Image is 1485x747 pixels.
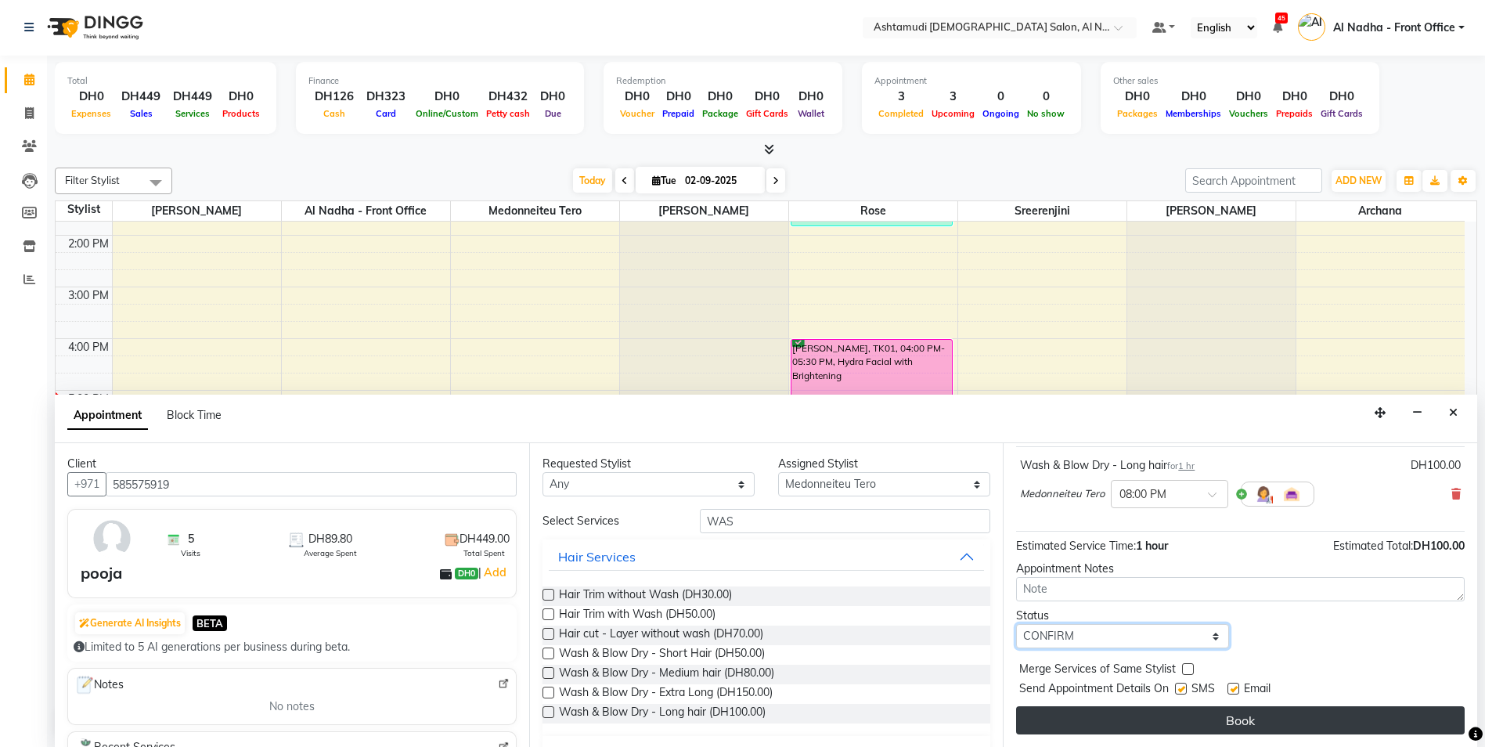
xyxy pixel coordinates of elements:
span: Online/Custom [412,108,482,119]
div: 3:00 PM [65,287,112,304]
span: Packages [1113,108,1162,119]
span: DH449.00 [460,531,510,547]
span: Hair cut - Layer without wash (DH70.00) [559,626,763,645]
span: Prepaids [1272,108,1317,119]
span: Total Spent [463,547,505,559]
span: [PERSON_NAME] [1127,201,1296,221]
span: 1 hr [1178,460,1195,471]
div: DH0 [658,88,698,106]
div: Redemption [616,74,830,88]
span: Appointment [67,402,148,430]
div: DH449 [115,88,167,106]
span: 1 hour [1136,539,1168,553]
div: Client [67,456,517,472]
div: DH0 [698,88,742,106]
button: Close [1442,401,1465,425]
div: DH0 [616,88,658,106]
input: 2025-09-02 [680,169,759,193]
div: Wash & Blow Dry - Long hair [1020,457,1195,474]
div: DH0 [1162,88,1225,106]
span: ADD NEW [1335,175,1382,186]
span: No notes [269,698,315,715]
span: Merge Services of Same Stylist [1019,661,1176,680]
div: 2:00 PM [65,236,112,252]
div: Finance [308,74,571,88]
span: Memberships [1162,108,1225,119]
span: SMS [1191,680,1215,700]
span: Vouchers [1225,108,1272,119]
div: 3 [874,88,928,106]
div: DH0 [534,88,571,106]
div: DH0 [742,88,792,106]
div: DH323 [360,88,412,106]
span: Wallet [794,108,828,119]
span: | [478,563,509,582]
button: +971 [67,472,106,496]
span: Tue [648,175,680,186]
span: Hair Trim without Wash (DH30.00) [559,586,732,606]
div: 4:00 PM [65,339,112,355]
span: 45 [1275,13,1288,23]
button: Hair Services [549,543,985,571]
span: Package [698,108,742,119]
span: Filter Stylist [65,174,120,186]
span: DH0 [455,568,478,580]
span: Card [372,108,400,119]
input: Search by Name/Mobile/Email/Code [106,472,517,496]
span: Notes [74,675,124,695]
span: Al Nadha - Front Office [282,201,450,221]
span: DH100.00 [1413,539,1465,553]
span: 5 [188,531,194,547]
img: Hairdresser.png [1254,485,1273,503]
div: Status [1016,608,1228,624]
span: Upcoming [928,108,979,119]
div: Other sales [1113,74,1367,88]
div: [PERSON_NAME], TK01, 04:00 PM-05:30 PM, Hydra Facial with Brightening [791,340,953,415]
span: Gift Cards [1317,108,1367,119]
div: Assigned Stylist [778,456,990,472]
span: Al Nadha - Front Office [1333,20,1455,36]
a: Add [481,563,509,582]
img: Al Nadha - Front Office [1298,13,1325,41]
div: Limited to 5 AI generations per business during beta. [74,639,510,655]
button: ADD NEW [1332,170,1386,192]
span: Completed [874,108,928,119]
div: Select Services [531,513,688,529]
span: Hair Trim with Wash (DH50.00) [559,606,715,626]
input: Search Appointment [1185,168,1322,193]
span: [PERSON_NAME] [113,201,281,221]
div: DH100.00 [1411,457,1461,474]
span: Visits [181,547,200,559]
span: Estimated Service Time: [1016,539,1136,553]
div: DH0 [67,88,115,106]
div: 3 [928,88,979,106]
span: Sales [126,108,157,119]
span: Block Time [167,408,222,422]
span: No show [1023,108,1069,119]
div: Appointment Notes [1016,561,1465,577]
span: [PERSON_NAME] [620,201,788,221]
div: DH0 [1225,88,1272,106]
span: Due [541,108,565,119]
span: Wash & Blow Dry - Medium hair (DH80.00) [559,665,774,684]
span: Rose [789,201,957,221]
img: avatar [89,516,135,561]
span: Voucher [616,108,658,119]
span: Archana [1296,201,1465,221]
span: Services [171,108,214,119]
span: Wash & Blow Dry - Extra Long (DH150.00) [559,684,773,704]
div: DH126 [308,88,360,106]
div: DH0 [1113,88,1162,106]
div: DH449 [167,88,218,106]
div: 5:00 PM [65,391,112,407]
span: Cash [319,108,349,119]
span: Prepaid [658,108,698,119]
button: Generate AI Insights [75,612,185,634]
div: DH0 [218,88,264,106]
span: Products [218,108,264,119]
span: Today [573,168,612,193]
img: logo [40,5,147,49]
div: Requested Stylist [542,456,755,472]
div: DH432 [482,88,534,106]
span: Wash & Blow Dry - Short Hair (DH50.00) [559,645,765,665]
